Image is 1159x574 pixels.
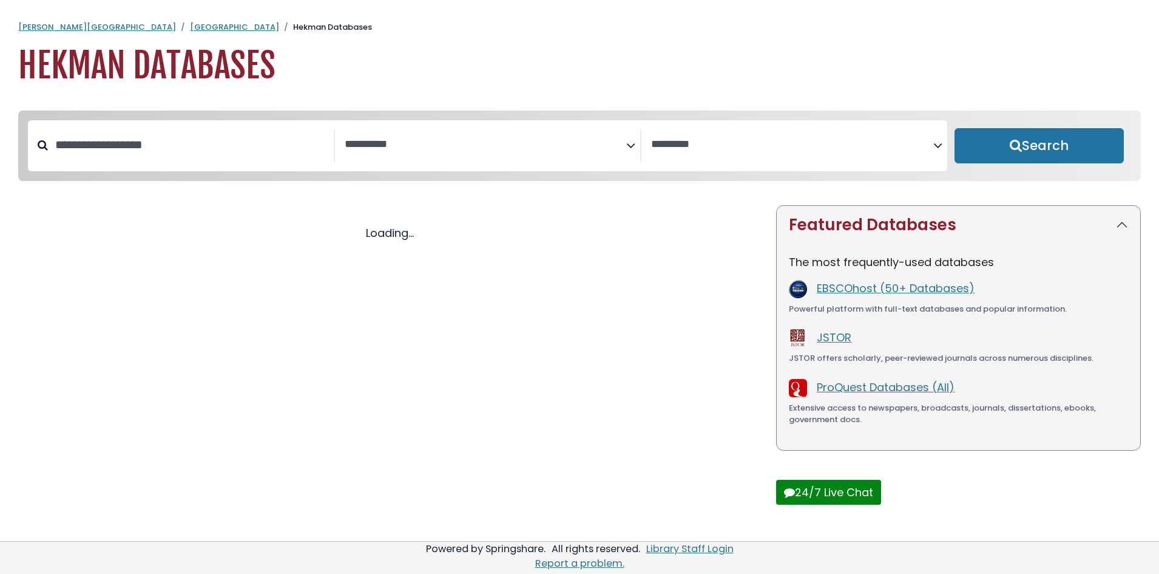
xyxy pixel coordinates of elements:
nav: breadcrumb [18,21,1141,33]
a: [PERSON_NAME][GEOGRAPHIC_DATA] [18,21,176,33]
a: ProQuest Databases (All) [817,380,955,395]
a: JSTOR [817,330,851,345]
div: Powerful platform with full-text databases and popular information. [789,303,1128,315]
h1: Hekman Databases [18,46,1141,86]
div: Loading... [18,225,762,241]
button: Featured Databases [777,206,1140,244]
a: EBSCOhost (50+ Databases) [817,281,975,296]
li: Hekman Databases [279,21,372,33]
a: [GEOGRAPHIC_DATA] [190,21,279,33]
input: Search database by title or keyword [48,135,334,155]
textarea: Search [651,138,933,151]
nav: Search filters [18,111,1141,181]
div: Powered by Springshare. [424,542,547,556]
div: Extensive access to newspapers, broadcasts, journals, dissertations, ebooks, government docs. [789,402,1128,426]
textarea: Search [345,138,627,151]
button: Submit for Search Results [955,128,1124,163]
a: Library Staff Login [646,542,734,556]
div: All rights reserved. [550,542,642,556]
p: The most frequently-used databases [789,254,1128,270]
div: JSTOR offers scholarly, peer-reviewed journals across numerous disciplines. [789,352,1128,364]
a: Report a problem. [535,556,624,570]
button: 24/7 Live Chat [776,480,881,505]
